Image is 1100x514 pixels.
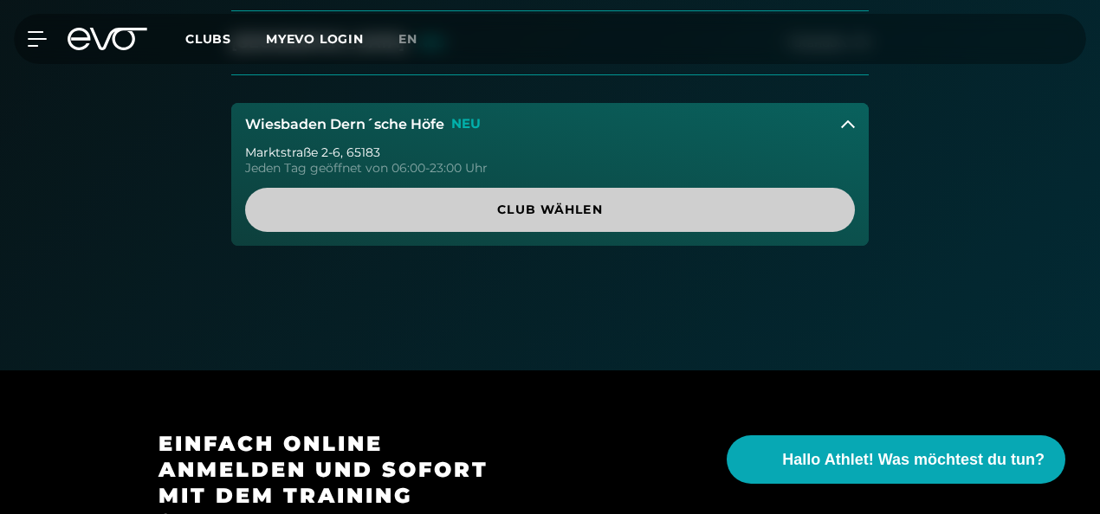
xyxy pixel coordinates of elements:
[782,448,1045,472] span: Hallo Athlet! Was möchtest du tun?
[245,188,855,232] a: Club wählen
[727,435,1065,484] button: Hallo Athlet! Was möchtest du tun?
[245,117,444,132] h3: Wiesbaden Dern´sche Höfe
[398,31,417,47] span: en
[266,201,834,219] span: Club wählen
[185,30,266,47] a: Clubs
[245,146,855,158] div: Marktstraße 2-6 , 65183
[231,103,869,146] button: Wiesbaden Dern´sche HöfeNEU
[245,162,855,174] div: Jeden Tag geöffnet von 06:00-23:00 Uhr
[451,117,481,132] p: NEU
[266,31,364,47] a: MYEVO LOGIN
[398,29,438,49] a: en
[185,31,231,47] span: Clubs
